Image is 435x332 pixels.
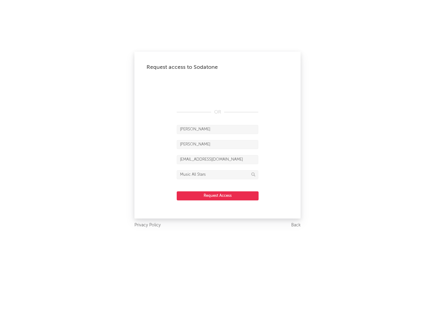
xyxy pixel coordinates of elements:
input: First Name [177,125,258,134]
input: Email [177,155,258,164]
a: Privacy Policy [134,222,161,229]
button: Request Access [177,191,259,200]
input: Division [177,170,258,179]
div: Request access to Sodatone [147,64,288,71]
input: Last Name [177,140,258,149]
div: OR [177,109,258,116]
a: Back [291,222,301,229]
